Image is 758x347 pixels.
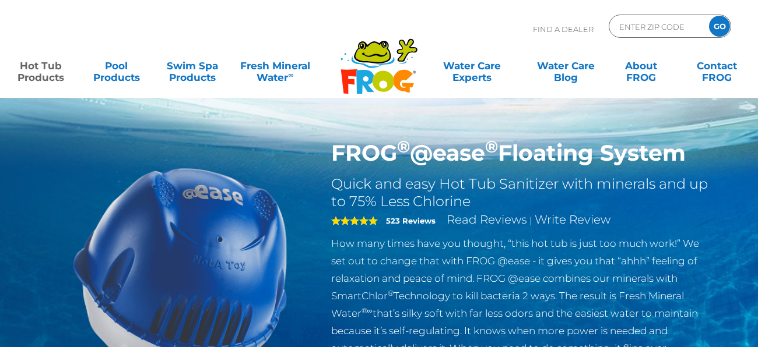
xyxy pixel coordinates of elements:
[334,23,424,94] img: Frog Products Logo
[529,215,532,226] span: |
[12,54,71,77] a: Hot TubProducts
[687,54,746,77] a: ContactFROG
[238,54,312,77] a: Fresh MineralWater∞
[331,216,378,225] span: 5
[331,175,712,210] h2: Quick and easy Hot Tub Sanitizer with minerals and up to 75% Less Chlorine
[163,54,222,77] a: Swim SpaProducts
[612,54,671,77] a: AboutFROG
[424,54,520,77] a: Water CareExperts
[533,15,594,44] p: Find A Dealer
[288,70,293,79] sup: ∞
[447,213,527,226] a: Read Reviews
[709,16,730,37] input: GO
[388,289,394,298] sup: ®
[536,54,595,77] a: Water CareBlog
[397,136,410,157] sup: ®
[485,136,498,157] sup: ®
[535,213,610,226] a: Write Review
[87,54,146,77] a: PoolProducts
[331,140,712,167] h1: FROG @ease Floating System
[362,306,373,315] sup: ®∞
[386,216,436,225] strong: 523 Reviews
